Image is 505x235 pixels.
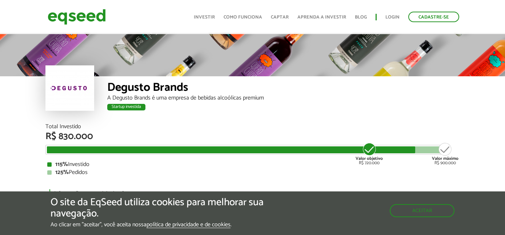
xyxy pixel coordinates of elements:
div: Degusto Brands [107,82,460,95]
a: Como funciona [224,15,262,20]
a: Blog [355,15,367,20]
h5: O site da EqSeed utiliza cookies para melhorar sua navegação. [51,197,293,219]
div: Investido [47,162,458,167]
div: A Degusto Brands é uma empresa de bebidas alcoólicas premium [107,95,460,101]
a: política de privacidade e de cookies [147,222,231,228]
div: R$ 720.000 [356,142,383,165]
div: R$ 830.000 [45,132,460,141]
div: R$ 900.000 [432,142,458,165]
a: Aprenda a investir [297,15,346,20]
strong: 125% [55,167,69,177]
a: Investir [194,15,215,20]
a: Cadastre-se [408,12,459,22]
strong: Valor objetivo [356,155,383,162]
div: Total Investido [45,124,460,130]
div: Pedidos [47,170,458,175]
strong: 115% [55,159,68,169]
p: Ao clicar em "aceitar", você aceita nossa . [51,221,293,228]
a: Informações essenciais da oferta [45,186,133,196]
a: Captar [271,15,289,20]
strong: Valor máximo [432,155,458,162]
div: Startup investida [107,104,145,110]
a: Login [385,15,400,20]
img: EqSeed [48,7,106,27]
button: Aceitar [390,204,454,217]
